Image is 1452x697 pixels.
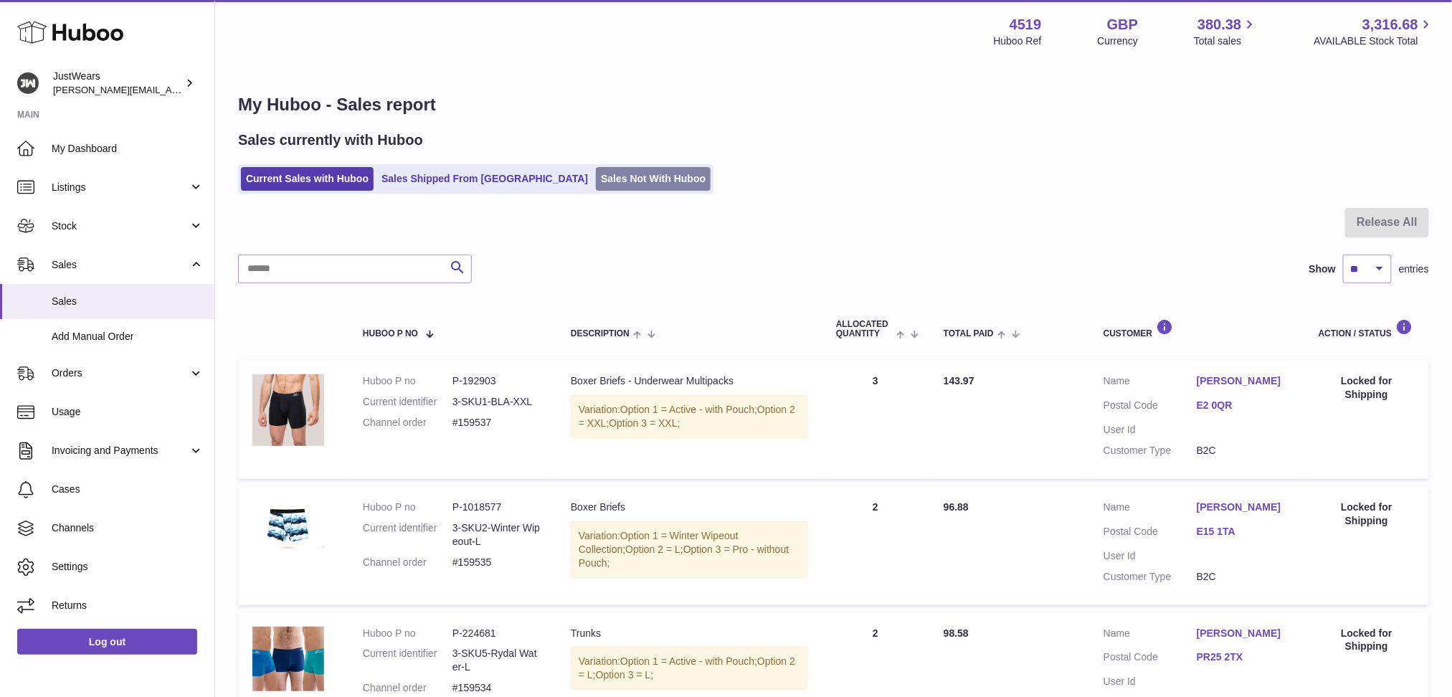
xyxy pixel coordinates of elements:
span: 3,316.68 [1362,15,1418,34]
td: 3 [822,360,929,479]
span: Option 1 = Winter Wipeout Collection; [579,530,739,555]
dt: Current identifier [363,647,452,674]
div: Locked for Shipping [1319,501,1415,528]
dd: #159537 [452,416,542,430]
dt: User Id [1104,423,1197,437]
span: 380.38 [1197,15,1241,34]
img: 45191626282978.jpg [252,374,324,446]
dt: Current identifier [363,395,452,409]
span: ALLOCATED Quantity [836,320,893,338]
strong: 4519 [1010,15,1042,34]
span: Option 2 = L; [625,544,683,555]
a: 3,316.68 AVAILABLE Stock Total [1314,15,1435,48]
a: [PERSON_NAME] [1197,374,1290,388]
strong: GBP [1107,15,1138,34]
span: Cases [52,483,204,496]
a: E2 0QR [1197,399,1290,412]
div: Locked for Shipping [1319,374,1415,402]
dd: #159534 [452,681,542,695]
div: Boxer Briefs - Underwear Multipacks [571,374,807,388]
span: Option 3 = L; [596,669,654,681]
a: Sales Not With Huboo [596,167,711,191]
dt: Name [1104,501,1197,518]
div: Variation: [571,647,807,690]
div: Customer [1104,319,1290,338]
div: JustWears [53,70,182,97]
span: Add Manual Order [52,330,204,343]
span: Description [571,329,630,338]
span: My Dashboard [52,142,204,156]
span: Sales [52,295,204,308]
dd: 3-SKU2-Winter Wipeout-L [452,521,542,549]
dt: Postal Code [1104,399,1197,416]
dt: Huboo P no [363,374,452,388]
dd: P-192903 [452,374,542,388]
dt: Channel order [363,681,452,695]
span: 96.88 [944,501,969,513]
dt: Customer Type [1104,570,1197,584]
dt: Huboo P no [363,501,452,514]
a: [PERSON_NAME] [1197,501,1290,514]
dd: 3-SKU5-Rydal Water-L [452,647,542,674]
span: Option 3 = Pro - without Pouch; [579,544,789,569]
div: Huboo Ref [994,34,1042,48]
dt: User Id [1104,549,1197,563]
dd: #159535 [452,556,542,569]
span: Invoicing and Payments [52,444,189,457]
span: Usage [52,405,204,419]
span: 98.58 [944,627,969,639]
h1: My Huboo - Sales report [238,93,1429,116]
dt: Channel order [363,556,452,569]
span: Listings [52,181,189,194]
div: Boxer Briefs [571,501,807,514]
dd: B2C [1197,570,1290,584]
span: Returns [52,599,204,612]
td: 2 [822,486,929,605]
span: AVAILABLE Stock Total [1314,34,1435,48]
dt: Channel order [363,416,452,430]
dt: Customer Type [1104,444,1197,457]
span: Channels [52,521,204,535]
dt: Name [1104,374,1197,392]
a: Current Sales with Huboo [241,167,374,191]
dt: Current identifier [363,521,452,549]
dt: Postal Code [1104,650,1197,668]
a: 380.38 Total sales [1194,15,1258,48]
dd: P-224681 [452,627,542,640]
span: [PERSON_NAME][EMAIL_ADDRESS][DOMAIN_NAME] [53,84,288,95]
div: Trunks [571,627,807,640]
span: Option 3 = XXL; [609,417,680,429]
span: Option 1 = Active - with Pouch; [620,655,757,667]
img: 45191731086314.JPG [252,501,324,549]
span: Stock [52,219,189,233]
span: Orders [52,366,189,380]
img: josh@just-wears.com [17,72,39,94]
div: Action / Status [1319,319,1415,338]
div: Variation: [571,521,807,578]
span: Sales [52,258,189,272]
span: Total sales [1194,34,1258,48]
img: 45191691159541.png [252,627,324,692]
label: Show [1309,262,1336,276]
dd: B2C [1197,444,1290,457]
a: E15 1TA [1197,525,1290,539]
span: entries [1399,262,1429,276]
span: 143.97 [944,375,974,387]
div: Locked for Shipping [1319,627,1415,654]
a: [PERSON_NAME] [1197,627,1290,640]
dt: Huboo P no [363,627,452,640]
span: Total paid [944,329,994,338]
dd: P-1018577 [452,501,542,514]
dt: Postal Code [1104,525,1197,542]
span: Option 1 = Active - with Pouch; [620,404,757,415]
div: Currency [1098,34,1139,48]
span: Huboo P no [363,329,418,338]
span: Settings [52,560,204,574]
dt: User Id [1104,675,1197,688]
h2: Sales currently with Huboo [238,131,423,150]
a: Sales Shipped From [GEOGRAPHIC_DATA] [376,167,593,191]
a: PR25 2TX [1197,650,1290,664]
a: Log out [17,629,197,655]
dt: Name [1104,627,1197,644]
dd: 3-SKU1-BLA-XXL [452,395,542,409]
